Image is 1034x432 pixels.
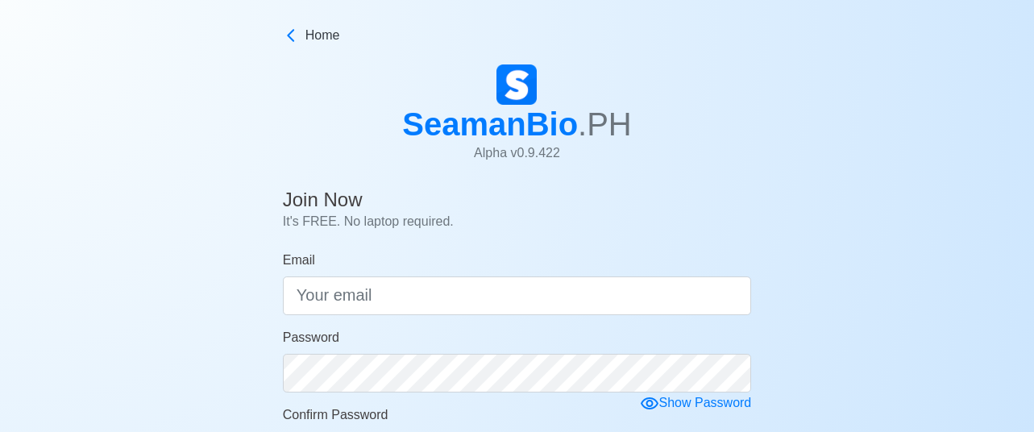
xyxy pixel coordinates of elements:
a: SeamanBio.PHAlpha v0.9.422 [402,64,632,176]
span: Home [305,26,340,45]
a: Home [283,26,752,45]
span: .PH [578,106,632,142]
span: Password [283,330,339,344]
span: Email [283,253,315,267]
input: Your email [283,276,752,315]
span: Confirm Password [283,408,388,422]
p: Alpha v 0.9.422 [402,143,632,163]
div: Show Password [640,393,752,413]
h1: SeamanBio [402,105,632,143]
h4: Join Now [283,189,752,212]
p: It's FREE. No laptop required. [283,212,752,231]
img: Logo [496,64,537,105]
